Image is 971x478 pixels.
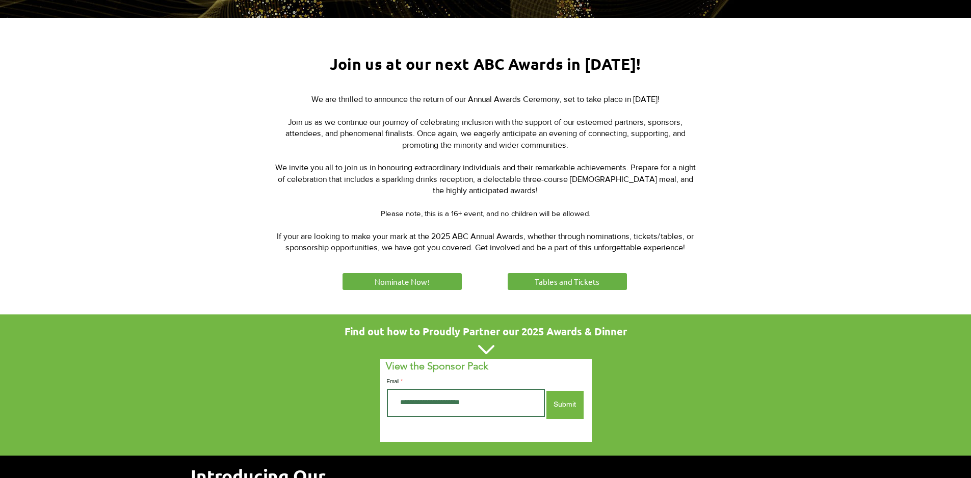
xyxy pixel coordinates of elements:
span: If your are looking to make your mark at the 2025 ABC Annual Awards, whether through nominations,... [277,232,694,252]
a: Tables and Tickets [506,272,628,291]
span: Nominate Now! [375,276,430,287]
span: Please note, this is a 16+ event, and no children will be allowed. [381,209,590,218]
span: Submit [554,400,576,410]
span: We are thrilled to announce the return of our Annual Awards Ceremony, set to take place in [DATE]! [311,95,660,103]
a: Nominate Now! [341,272,463,291]
span: We invite you all to join us in honouring extraordinary individuals and their remarkable achievem... [275,163,696,195]
span: Join us as we continue our journey of celebrating inclusion with the support of our esteemed part... [285,118,686,149]
span: Tables and Tickets [535,276,599,287]
span: Join us at our next ABC Awards in [DATE]! [330,55,641,73]
button: Submit [546,391,584,419]
span: Find out how to Proudly Partner our 2025 Awards & Dinner [345,325,627,338]
span: View the Sponsor Pack [386,360,488,372]
label: Email [387,379,545,384]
